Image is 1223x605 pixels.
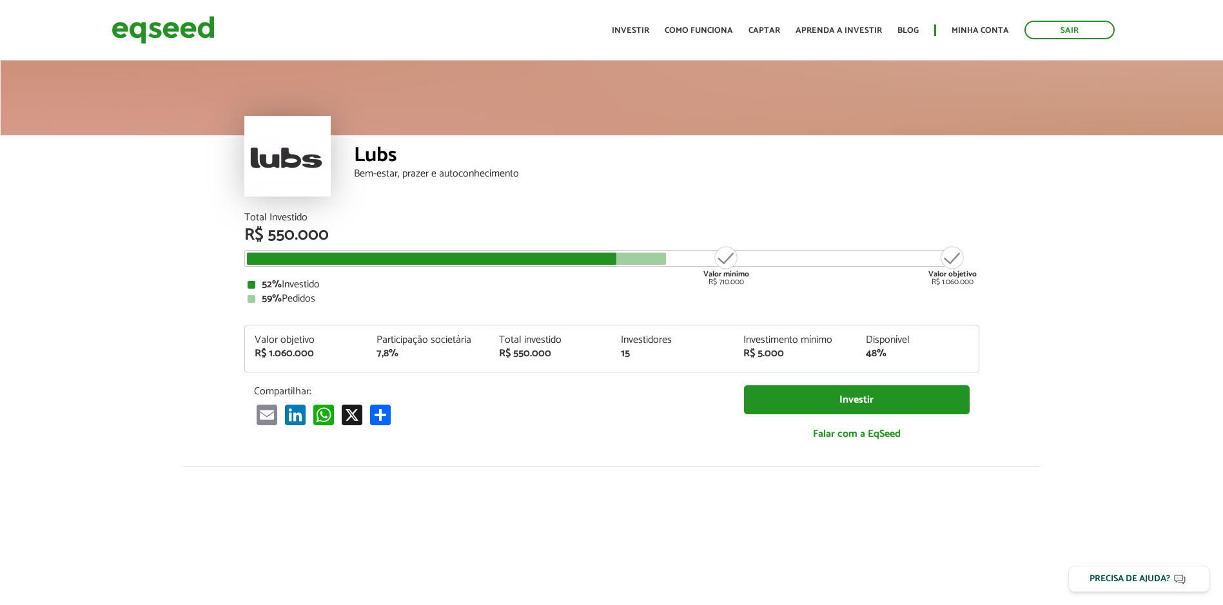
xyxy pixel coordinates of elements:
[262,290,282,307] strong: 59%
[928,268,977,280] strong: Valor objetivo
[377,335,480,345] div: Participação societária
[866,335,969,345] div: Disponível
[311,404,337,425] a: WhatsApp
[866,349,969,359] div: 48%
[499,349,602,359] div: R$ 550.000
[339,404,365,425] a: X
[621,335,724,345] div: Investidores
[928,245,977,286] div: R$ 1.060.000
[703,268,749,280] strong: Valor mínimo
[254,404,280,425] a: Email
[702,245,750,286] div: R$ 710.000
[1024,21,1115,39] a: Sair
[244,227,979,244] div: R$ 550.000
[952,26,1009,35] a: Minha conta
[796,26,882,35] a: Aprenda a investir
[262,276,282,293] strong: 52%
[255,349,358,359] div: R$ 1.060.000
[377,349,480,359] div: 7,8%
[354,169,979,179] div: Bem-estar, prazer e autoconhecimento
[744,385,970,414] a: Investir
[282,404,308,425] a: LinkedIn
[665,26,733,35] a: Como funciona
[743,349,846,359] div: R$ 5.000
[748,26,780,35] a: Captar
[621,349,724,359] div: 15
[744,421,970,447] a: Falar com a EqSeed
[367,404,393,425] a: Share
[248,294,976,304] div: Pedidos
[743,335,846,345] div: Investimento mínimo
[244,213,979,223] div: Total Investido
[897,26,919,35] a: Blog
[499,335,602,345] div: Total investido
[255,335,358,345] div: Valor objetivo
[354,145,979,169] div: Lubs
[112,13,215,47] img: EqSeed
[254,385,725,398] p: Compartilhar:
[248,280,976,290] div: Investido
[612,26,649,35] a: Investir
